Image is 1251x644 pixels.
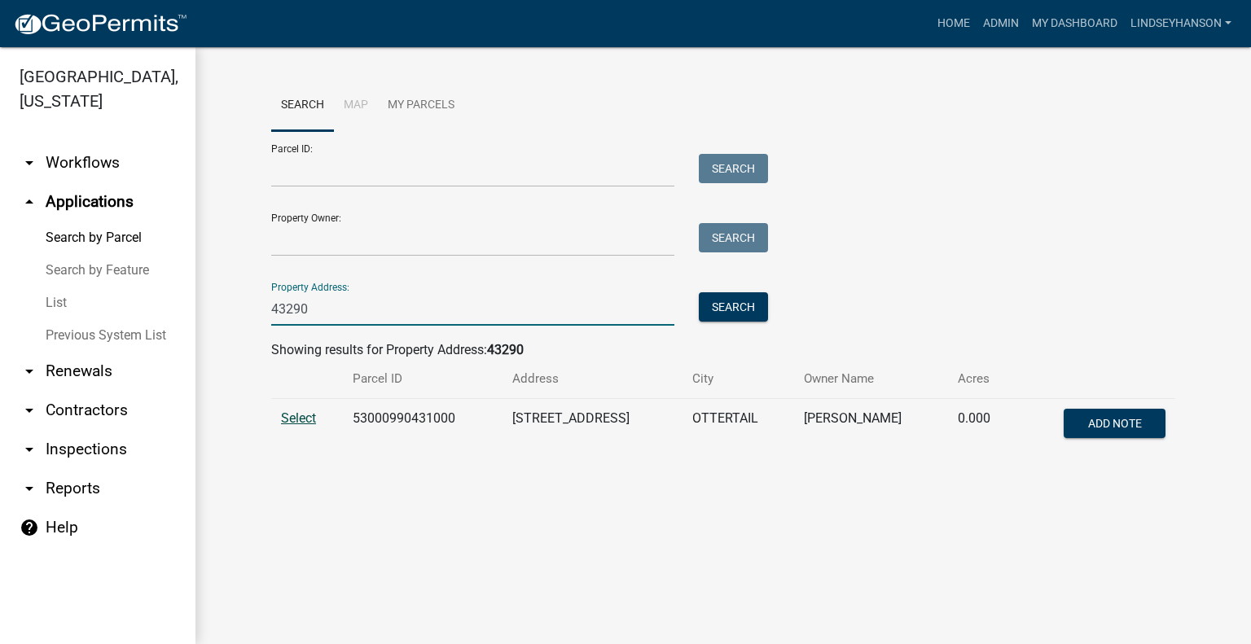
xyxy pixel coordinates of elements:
button: Search [699,154,768,183]
a: My Parcels [378,80,464,132]
a: Search [271,80,334,132]
a: Home [931,8,977,39]
th: Parcel ID [343,360,503,398]
button: Search [699,223,768,252]
i: help [20,518,39,537]
i: arrow_drop_down [20,401,39,420]
th: Acres [948,360,1016,398]
button: Search [699,292,768,322]
a: Admin [977,8,1025,39]
td: [PERSON_NAME] [794,399,948,453]
a: Select [281,410,316,426]
td: 0.000 [948,399,1016,453]
a: Lindseyhanson [1124,8,1238,39]
th: Owner Name [794,360,948,398]
strong: 43290 [487,342,524,357]
div: Showing results for Property Address: [271,340,1175,360]
th: Address [503,360,682,398]
i: arrow_drop_down [20,153,39,173]
a: My Dashboard [1025,8,1124,39]
i: arrow_drop_up [20,192,39,212]
button: Add Note [1064,409,1165,438]
td: OTTERTAIL [683,399,795,453]
i: arrow_drop_down [20,361,39,381]
th: City [683,360,795,398]
td: 53000990431000 [343,399,503,453]
td: [STREET_ADDRESS] [503,399,682,453]
span: Add Note [1087,417,1141,430]
i: arrow_drop_down [20,479,39,498]
i: arrow_drop_down [20,440,39,459]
